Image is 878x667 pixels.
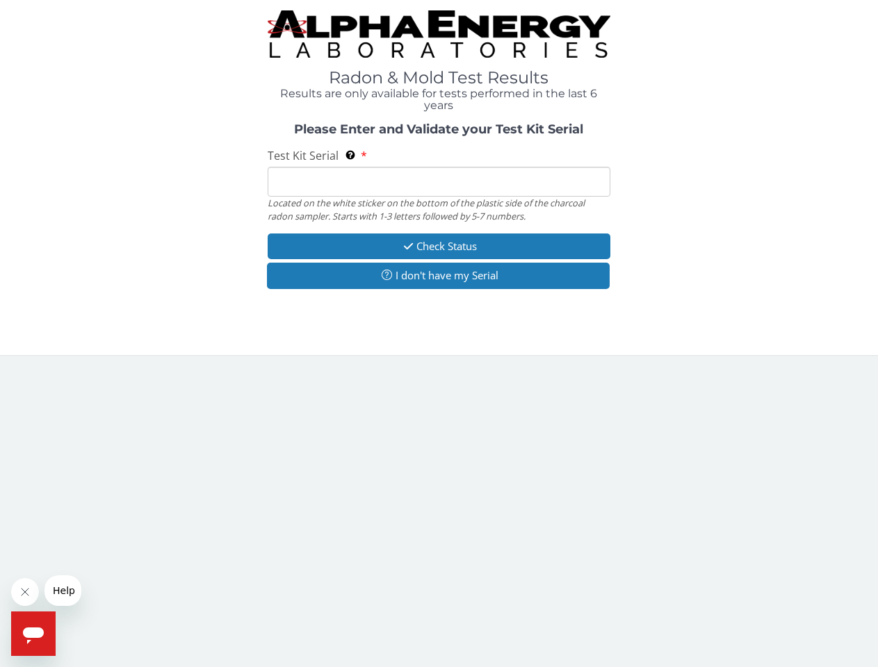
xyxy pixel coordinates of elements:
h4: Results are only available for tests performed in the last 6 years [268,88,610,112]
strong: Please Enter and Validate your Test Kit Serial [294,122,583,137]
button: Check Status [268,233,610,259]
img: TightCrop.jpg [268,10,610,58]
span: Test Kit Serial [268,148,339,163]
div: Located on the white sticker on the bottom of the plastic side of the charcoal radon sampler. Sta... [268,197,610,222]
iframe: Close message [11,578,39,606]
button: I don't have my Serial [267,263,610,288]
iframe: Message from company [44,575,81,606]
h1: Radon & Mold Test Results [268,69,610,87]
iframe: Button to launch messaging window [11,611,56,656]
